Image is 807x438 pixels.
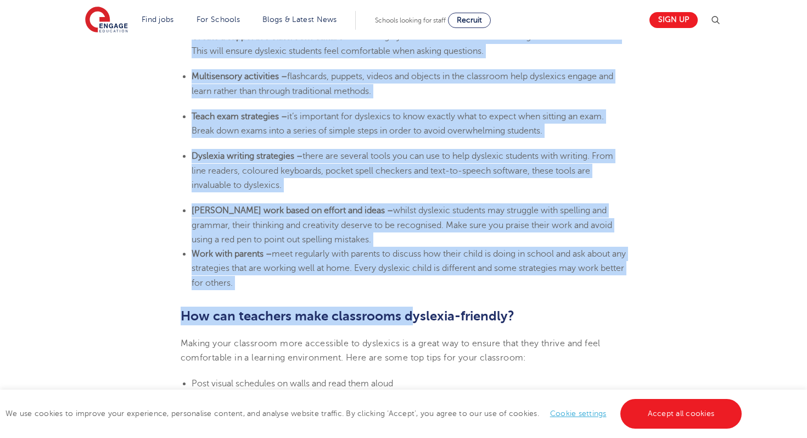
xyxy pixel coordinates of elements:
b: Dyslexia writing strategies – [192,151,302,161]
b: [PERSON_NAME] work based on effort and ideas – [192,206,393,215]
img: Engage Education [85,7,128,34]
b: Create a supportive classroom culture – [192,32,351,42]
a: Find jobs [142,15,174,24]
a: Recruit [448,13,491,28]
a: Sign up [649,12,698,28]
b: Multisensory activities – [192,71,287,81]
b: Teach exam strategies – [192,112,287,121]
span: it’s important for dyslexics to know exactly what to expect when sitting an exam. Break down exam... [192,112,604,136]
span: flashcards, puppets, videos and objects in the classroom help dyslexics engage and learn rather t... [192,71,613,96]
b: How can teachers make classrooms dyslexia-friendly? [181,308,514,324]
a: Blogs & Latest News [262,15,337,24]
b: Work with parents – [192,249,272,259]
span: Making your classroom more accessible to dyslexics is a great way to ensure that they thrive and ... [181,339,601,363]
a: Cookie settings [550,409,607,418]
span: Schools looking for staff [375,16,446,24]
span: there are several tools you can use to help dyslexic students with writing. From line readers, co... [192,151,613,190]
span: Post visual schedules on walls and read them aloud [192,379,393,389]
span: We use cookies to improve your experience, personalise content, and analyse website traffic. By c... [5,409,744,418]
span: meet regularly with parents to discuss how their child is doing in school and ask about any strat... [192,249,626,288]
span: Recruit [457,16,482,24]
span: whilst dyslexic students may struggle with spelling and grammar, their thinking and creativity de... [192,206,612,245]
a: Accept all cookies [620,399,742,429]
a: For Schools [197,15,240,24]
